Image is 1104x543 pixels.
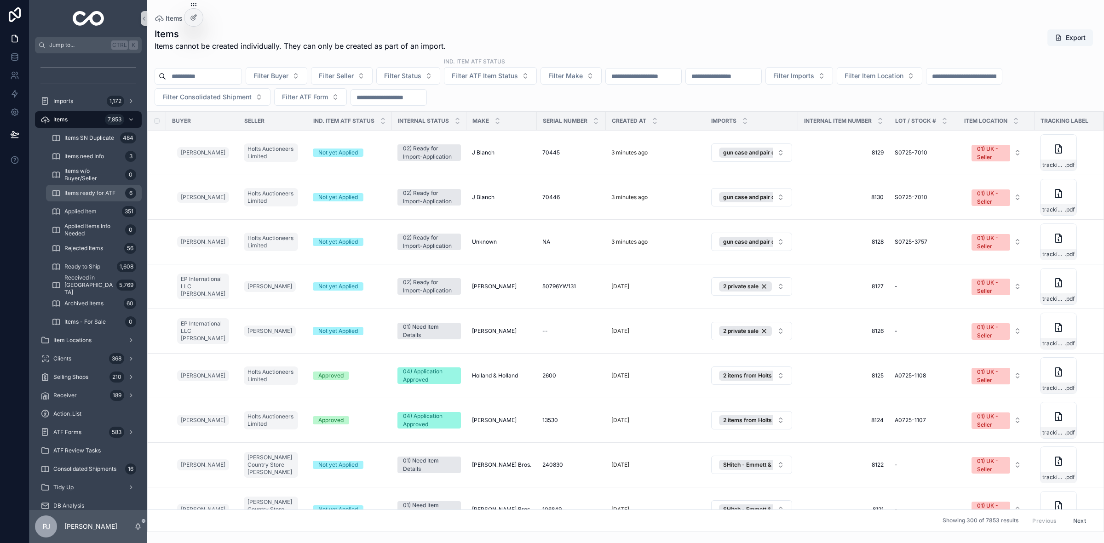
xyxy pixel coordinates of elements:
[397,367,461,384] a: 04) Application Approved
[1042,340,1065,347] span: tracking_label
[765,67,833,85] button: Select Button
[53,447,101,454] span: ATF Review Tasks
[611,327,700,335] a: [DATE]
[723,417,772,424] span: 2 items from Holts
[1042,206,1065,213] span: tracking_label
[964,140,1029,166] a: Select Button
[64,208,97,215] span: Applied Item
[111,40,128,50] span: Ctrl
[35,350,142,367] a: Clients368
[1065,251,1075,258] span: .pdf
[542,194,600,201] a: 70446
[53,97,73,105] span: Imports
[472,372,518,379] span: Holland & Holland
[542,149,600,156] a: 70445
[977,412,1005,429] div: 01) UK - Seller
[1042,295,1065,303] span: tracking_label
[964,140,1029,165] button: Select Button
[403,367,455,384] div: 04) Application Approved
[46,314,142,330] a: Items - For Sale0
[611,238,700,246] a: 3 minutes ago
[35,93,142,109] a: Imports1,172
[1042,429,1065,436] span: tracking_label
[977,234,1005,251] div: 01) UK - Seller
[53,392,77,399] span: Receiver
[177,368,233,383] a: [PERSON_NAME]
[1042,161,1065,169] span: tracking_label
[244,411,298,429] a: Holts Auctioneers Limited
[244,142,302,164] a: Holts Auctioneers Limited
[35,37,142,53] button: Jump to...CtrlK
[711,411,792,429] button: Select Button
[472,194,531,201] a: J Blanch
[64,300,103,307] span: Archived Items
[64,167,121,182] span: Items w/o Buyer/Seller
[116,280,136,291] div: 5,769
[403,412,455,429] div: 04) Application Approved
[542,372,600,379] a: 2600
[125,188,136,199] div: 6
[542,149,560,156] span: 70445
[895,194,953,201] a: S0725-7010
[1065,340,1075,347] span: .pdf
[542,327,548,335] span: --
[125,151,136,162] div: 3
[1040,402,1098,439] a: tracking_label.pdf
[244,452,298,478] a: [PERSON_NAME] Country Store [PERSON_NAME]
[313,238,386,246] a: Not yet Applied
[313,193,386,201] a: Not yet Applied
[804,149,884,156] span: 8129
[403,144,455,161] div: 02) Ready for Import-Application
[177,234,233,249] a: [PERSON_NAME]
[247,145,294,160] span: Holts Auctioneers Limited
[46,185,142,201] a: Items ready for ATF6
[1040,268,1098,305] a: tracking_label.pdf
[46,203,142,220] a: Applied Item351
[895,238,927,246] span: S0725-3757
[472,238,497,246] span: Unknown
[109,353,124,364] div: 368
[177,236,229,247] a: [PERSON_NAME]
[542,417,558,424] span: 13530
[247,283,292,290] span: [PERSON_NAME]
[723,149,796,156] span: gun case and pair of Blanch
[244,326,296,337] a: [PERSON_NAME]
[977,279,1005,295] div: 01) UK - Seller
[542,283,600,290] a: 50796YW131
[313,372,386,380] a: Approved
[845,71,903,80] span: Filter Item Location
[73,11,104,26] img: App logo
[964,452,1029,478] a: Select Button
[711,188,793,207] a: Select Button
[611,417,700,424] a: [DATE]
[611,238,648,246] p: 3 minutes ago
[1040,179,1098,216] a: tracking_label.pdf
[318,238,358,246] div: Not yet Applied
[964,408,1029,433] button: Select Button
[611,283,700,290] a: [DATE]
[109,427,124,438] div: 583
[125,224,136,235] div: 0
[719,415,785,425] button: Unselect 5641
[318,149,358,157] div: Not yet Applied
[472,149,531,156] a: J Blanch
[611,149,700,156] a: 3 minutes ago
[124,243,136,254] div: 56
[46,277,142,293] a: Received in [GEOGRAPHIC_DATA]5,769
[895,194,927,201] span: S0725-7010
[964,229,1029,255] a: Select Button
[244,450,302,480] a: [PERSON_NAME] Country Store [PERSON_NAME]
[804,372,884,379] a: 8125
[723,238,796,246] span: gun case and pair of Blanch
[246,67,307,85] button: Select Button
[53,355,71,362] span: Clients
[35,442,142,459] a: ATF Review Tasks
[177,415,229,426] a: [PERSON_NAME]
[319,71,354,80] span: Filter Seller
[105,114,124,125] div: 7,853
[719,326,772,336] button: Unselect 5643
[397,278,461,295] a: 02) Ready for Import-Application
[247,327,292,335] span: [PERSON_NAME]
[711,366,792,385] button: Select Button
[35,424,142,440] a: ATF Forms583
